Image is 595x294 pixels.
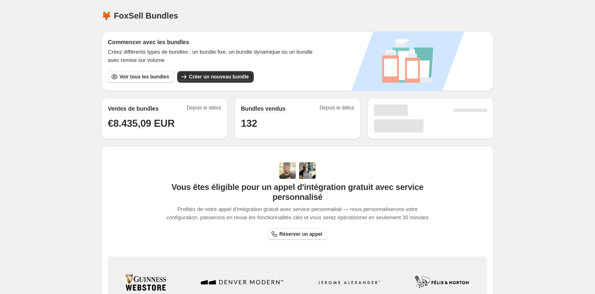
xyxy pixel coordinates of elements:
span: Créez différents types de bundles : un bundle fixe, un bundle dynamique ou un bundle avec remise ... [108,48,323,64]
span: Depuis le début [320,104,354,114]
span: Depuis le début [187,104,221,114]
h1: €8.435,09 EUR [108,117,221,130]
span: Créer un nouveau bundle [189,73,249,80]
img: Prakhar [299,162,316,179]
span: Voir tous les bundles [119,73,169,80]
a: Réserver un appel [268,228,327,240]
h2: Ventes de bundles [108,104,159,113]
h1: 132 [241,117,354,130]
button: Voir tous les bundles [108,71,174,83]
button: Créer un nouveau bundle [177,71,254,83]
h3: Commencer avec les bundles [108,38,323,46]
span: Réserver un appel [279,231,322,237]
h2: Bundles vendus [241,104,286,113]
span: Vous êtes éligible pour un appel d'intégration gratuit avec service personnalisé [165,182,431,202]
img: Adi [279,162,296,179]
h1: 🦊 FoxSell Bundles [101,11,178,21]
span: Profitez de notre appel d'intégration gratuit avec service personnalisé — nous personnaliserons v... [165,205,431,222]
